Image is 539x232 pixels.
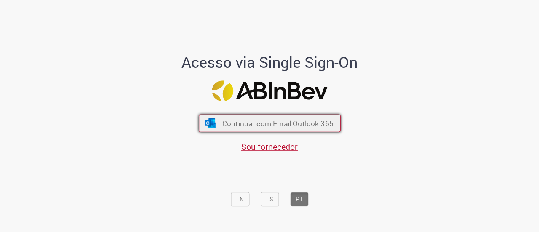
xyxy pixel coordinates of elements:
button: ícone Azure/Microsoft 360 Continuar com Email Outlook 365 [199,115,341,132]
button: PT [290,192,308,206]
button: EN [231,192,249,206]
h1: Acesso via Single Sign-On [153,54,387,71]
img: ícone Azure/Microsoft 360 [204,119,216,128]
a: Sou fornecedor [241,141,298,152]
img: Logo ABInBev [212,80,327,101]
span: Continuar com Email Outlook 365 [222,118,333,128]
button: ES [261,192,279,206]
